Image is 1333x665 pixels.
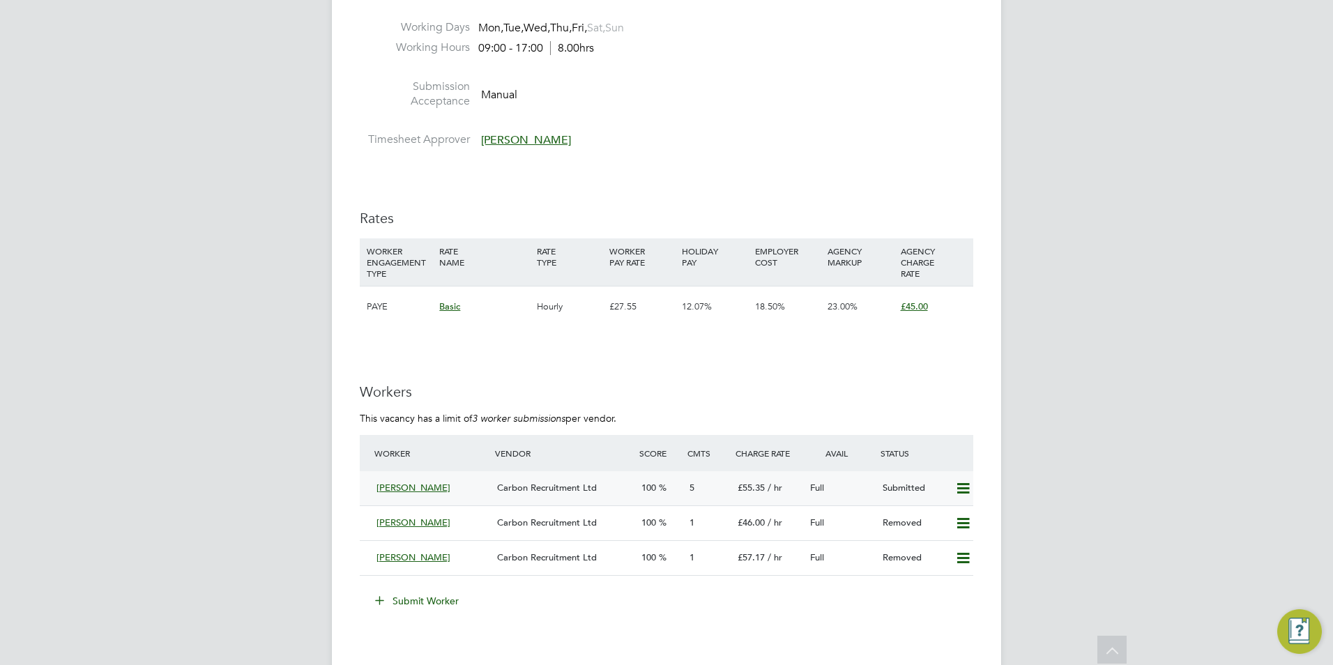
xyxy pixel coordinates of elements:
[768,551,782,563] span: / hr
[550,41,594,55] span: 8.00hrs
[606,286,678,327] div: £27.55
[533,238,606,275] div: RATE TYPE
[828,300,858,312] span: 23.00%
[877,512,950,535] div: Removed
[360,383,973,401] h3: Workers
[810,551,824,563] span: Full
[365,590,470,612] button: Submit Worker
[587,21,605,35] span: Sat,
[497,551,597,563] span: Carbon Recruitment Ltd
[497,482,597,494] span: Carbon Recruitment Ltd
[877,477,950,500] div: Submitted
[738,482,765,494] span: £55.35
[360,412,973,425] p: This vacancy has a limit of per vendor.
[768,517,782,528] span: / hr
[360,79,470,109] label: Submission Acceptance
[360,132,470,147] label: Timesheet Approver
[478,41,594,56] div: 09:00 - 17:00
[877,546,950,570] div: Removed
[481,133,571,147] span: [PERSON_NAME]
[690,482,694,494] span: 5
[636,441,684,466] div: Score
[690,517,694,528] span: 1
[641,517,656,528] span: 100
[678,238,751,275] div: HOLIDAY PAY
[363,286,436,327] div: PAYE
[1277,609,1322,654] button: Engage Resource Center
[606,238,678,275] div: WORKER PAY RATE
[810,517,824,528] span: Full
[824,238,897,275] div: AGENCY MARKUP
[605,21,624,35] span: Sun
[360,40,470,55] label: Working Hours
[503,21,524,35] span: Tue,
[376,482,450,494] span: [PERSON_NAME]
[497,517,597,528] span: Carbon Recruitment Ltd
[752,238,824,275] div: EMPLOYER COST
[439,300,460,312] span: Basic
[810,482,824,494] span: Full
[363,238,436,286] div: WORKER ENGAGEMENT TYPE
[524,21,550,35] span: Wed,
[732,441,805,466] div: Charge Rate
[533,286,606,327] div: Hourly
[755,300,785,312] span: 18.50%
[478,21,503,35] span: Mon,
[768,482,782,494] span: / hr
[472,412,565,425] em: 3 worker submissions
[436,238,533,275] div: RATE NAME
[492,441,636,466] div: Vendor
[877,441,973,466] div: Status
[641,551,656,563] span: 100
[360,20,470,35] label: Working Days
[682,300,712,312] span: 12.07%
[738,551,765,563] span: £57.17
[481,87,517,101] span: Manual
[550,21,572,35] span: Thu,
[684,441,732,466] div: Cmts
[371,441,492,466] div: Worker
[738,517,765,528] span: £46.00
[572,21,587,35] span: Fri,
[376,551,450,563] span: [PERSON_NAME]
[376,517,450,528] span: [PERSON_NAME]
[641,482,656,494] span: 100
[805,441,877,466] div: Avail
[901,300,928,312] span: £45.00
[690,551,694,563] span: 1
[360,209,973,227] h3: Rates
[897,238,970,286] div: AGENCY CHARGE RATE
